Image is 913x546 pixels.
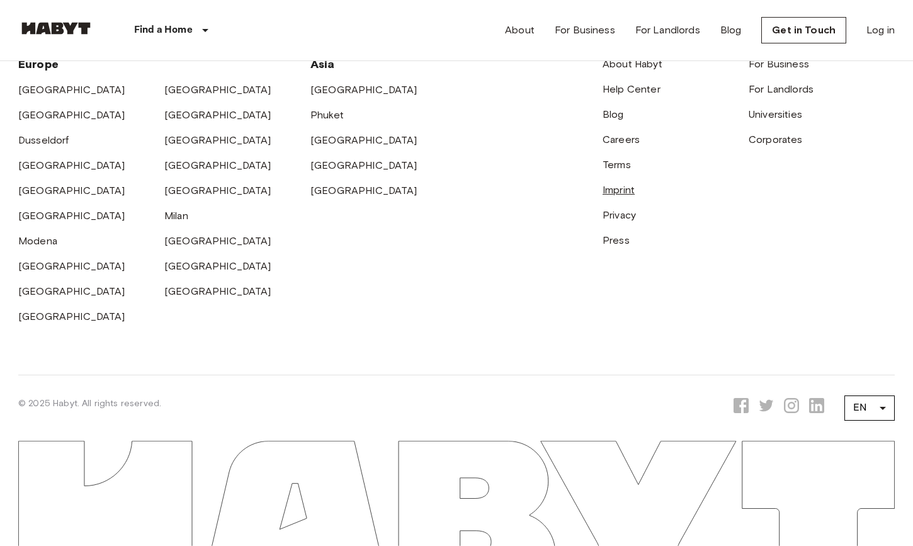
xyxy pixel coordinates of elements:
[635,23,700,38] a: For Landlords
[18,398,161,409] span: © 2025 Habyt. All rights reserved.
[310,159,417,171] a: [GEOGRAPHIC_DATA]
[164,84,271,96] a: [GEOGRAPHIC_DATA]
[18,235,57,247] a: Modena
[505,23,535,38] a: About
[18,159,125,171] a: [GEOGRAPHIC_DATA]
[18,185,125,196] a: [GEOGRAPHIC_DATA]
[866,23,895,38] a: Log in
[310,57,335,71] span: Asia
[603,134,640,145] a: Careers
[603,83,661,95] a: Help Center
[164,159,271,171] a: [GEOGRAPHIC_DATA]
[749,108,802,120] a: Universities
[749,58,809,70] a: For Business
[603,159,631,171] a: Terms
[18,84,125,96] a: [GEOGRAPHIC_DATA]
[18,134,69,146] a: Dusseldorf
[603,108,624,120] a: Blog
[844,390,895,426] div: EN
[310,109,344,121] a: Phuket
[603,209,636,221] a: Privacy
[720,23,742,38] a: Blog
[164,285,271,297] a: [GEOGRAPHIC_DATA]
[603,184,635,196] a: Imprint
[164,185,271,196] a: [GEOGRAPHIC_DATA]
[555,23,615,38] a: For Business
[134,23,193,38] p: Find a Home
[164,134,271,146] a: [GEOGRAPHIC_DATA]
[603,58,662,70] a: About Habyt
[164,260,271,272] a: [GEOGRAPHIC_DATA]
[18,22,94,35] img: Habyt
[310,84,417,96] a: [GEOGRAPHIC_DATA]
[18,57,59,71] span: Europe
[18,260,125,272] a: [GEOGRAPHIC_DATA]
[18,310,125,322] a: [GEOGRAPHIC_DATA]
[164,235,271,247] a: [GEOGRAPHIC_DATA]
[749,134,803,145] a: Corporates
[18,285,125,297] a: [GEOGRAPHIC_DATA]
[761,17,846,43] a: Get in Touch
[164,210,188,222] a: Milan
[18,210,125,222] a: [GEOGRAPHIC_DATA]
[310,185,417,196] a: [GEOGRAPHIC_DATA]
[749,83,814,95] a: For Landlords
[310,134,417,146] a: [GEOGRAPHIC_DATA]
[18,109,125,121] a: [GEOGRAPHIC_DATA]
[603,234,630,246] a: Press
[164,109,271,121] a: [GEOGRAPHIC_DATA]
